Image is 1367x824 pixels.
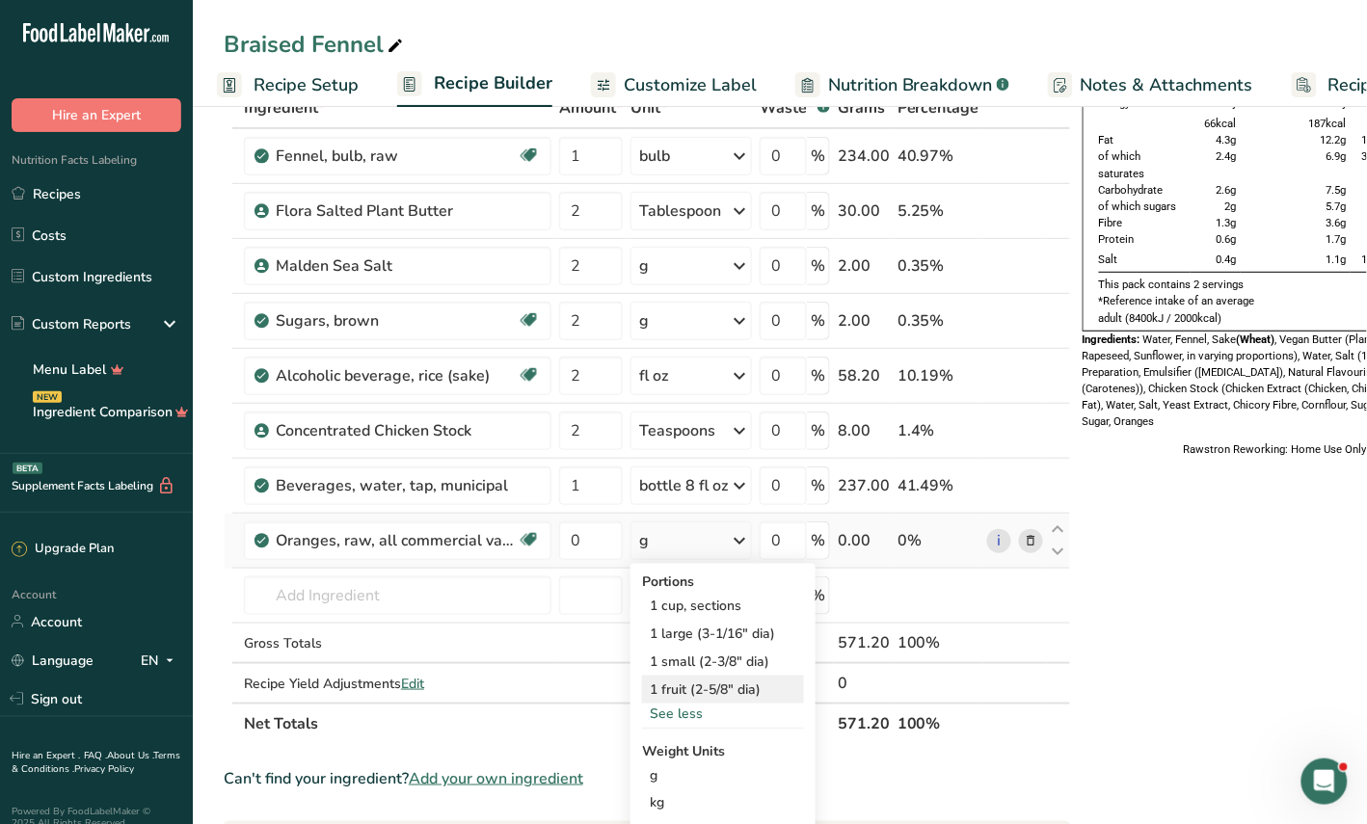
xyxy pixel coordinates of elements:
td: Fibre [1099,215,1191,231]
div: Tablespoon [639,199,721,223]
div: Gross Totals [244,633,551,653]
span: Percentage [898,96,979,120]
div: Sugars, brown [276,309,517,332]
div: 1 large (3-1/16" dia) [642,620,804,648]
div: 0% [898,529,979,552]
div: Can't find your ingredient? [224,767,1071,790]
span: 0.6g [1217,232,1237,246]
span: Customize Label [624,72,757,98]
div: Recipe Yield Adjustments [244,674,551,694]
span: 7.5g [1327,183,1347,197]
a: Recipe Builder [397,62,552,108]
td: Salt [1099,248,1191,273]
div: 41.49% [898,474,979,497]
div: Custom Reports [12,314,131,334]
div: Upgrade Plan [12,540,114,559]
a: Recipe Setup [217,64,359,107]
div: Flora Salted Plant Butter [276,199,517,223]
div: 5.25% [898,199,979,223]
div: Portions [642,571,804,592]
div: 0.35% [898,254,979,278]
div: g [639,309,649,332]
span: 2.4g [1217,149,1237,163]
td: Protein [1099,231,1191,248]
span: 1.1g [1327,253,1347,266]
div: kg [642,789,804,817]
span: Recipe Builder [434,70,552,96]
span: 2g [1225,199,1237,213]
span: Nutrition Breakdown [828,72,993,98]
a: Customize Label [591,64,757,107]
div: 30.00 [838,199,890,223]
div: 0 [838,672,890,695]
span: Amount [559,96,623,120]
div: 40.97% [898,145,979,168]
span: 1.7g [1327,232,1347,246]
div: 10.19% [898,364,979,387]
a: Hire an Expert . [12,749,80,762]
a: i [987,529,1011,553]
th: Net Totals [240,703,834,743]
a: Terms & Conditions . [12,749,180,776]
div: BETA [13,463,42,474]
div: Alcoholic beverage, rice (sake) [276,364,517,387]
div: 1.4% [898,419,979,442]
div: bottle 8 fl oz [639,474,728,497]
span: Ingredients: [1083,332,1140,346]
div: Waste [760,96,830,120]
span: 5.7g [1327,199,1347,213]
div: 8.00 [838,419,890,442]
div: Concentrated Chicken Stock [276,419,517,442]
div: 0.00 [838,529,890,552]
div: 237.00 [838,474,890,497]
span: 0.4g [1217,253,1237,266]
div: g [639,254,649,278]
td: Fat [1099,132,1191,148]
span: Notes & Attachments [1081,72,1253,98]
button: Hire an Expert [12,98,181,132]
div: Braised Fennel [224,27,407,62]
span: 2.6g [1217,183,1237,197]
td: of which saturates [1099,148,1191,181]
span: Unit [630,96,667,120]
div: Weight Units [642,741,804,761]
div: Oranges, raw, all commercial varieties [276,529,517,552]
div: 571.20 [838,631,890,654]
th: 100% [894,703,983,743]
div: 1 small (2-3/8" dia) [642,648,804,676]
div: 0.35% [898,309,979,332]
div: 100% [898,631,979,654]
div: Malden Sea Salt [276,254,517,278]
div: fl oz [639,364,668,387]
div: 234.00 [838,145,890,168]
span: Grams [838,96,885,120]
span: 187kcal [1309,117,1347,130]
a: Notes & Attachments [1048,64,1253,107]
span: 6.9g [1327,149,1347,163]
div: 1 fruit (2-5/8" dia) [642,676,804,704]
span: Ingredient [244,96,325,120]
td: of which sugars [1099,199,1191,215]
span: 66kcal [1205,117,1237,130]
th: 571.20 [834,703,894,743]
input: Add Ingredient [244,576,551,615]
span: 4.3g [1217,133,1237,146]
iframe: Intercom live chat [1301,758,1348,805]
div: g [642,761,804,789]
div: Teaspoons [639,419,715,442]
a: Privacy Policy [74,762,134,776]
b: (Wheat) [1237,332,1275,346]
a: Nutrition Breakdown [795,64,1009,107]
a: About Us . [107,749,153,762]
span: Recipe Setup [254,72,359,98]
span: 12.2g [1321,133,1347,146]
span: *Reference intake of an average adult (8400kJ / 2000kcal) [1099,294,1255,324]
a: FAQ . [84,749,107,762]
div: See less [642,704,804,724]
div: 2.00 [838,254,890,278]
span: Edit [401,675,424,693]
div: 2.00 [838,309,890,332]
div: Fennel, bulb, raw [276,145,517,168]
div: g [639,529,649,552]
div: 58.20 [838,364,890,387]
